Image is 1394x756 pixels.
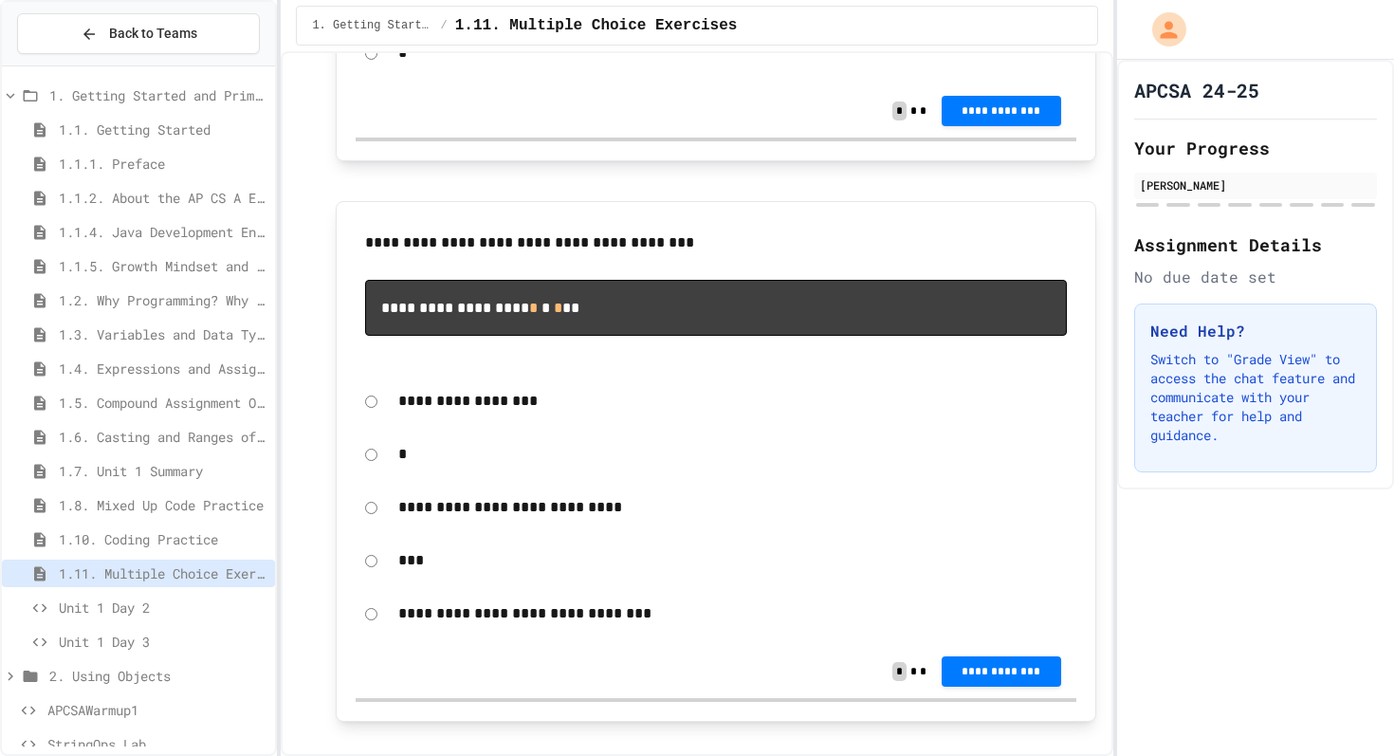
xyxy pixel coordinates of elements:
span: 1.4. Expressions and Assignment Statements [59,359,267,378]
h2: Your Progress [1134,135,1377,161]
h3: Need Help? [1150,320,1361,342]
h2: Assignment Details [1134,231,1377,258]
span: 1.3. Variables and Data Types [59,324,267,344]
span: 1.6. Casting and Ranges of Variables [59,427,267,447]
span: 1.1.5. Growth Mindset and Pair Programming [59,256,267,276]
span: Unit 1 Day 3 [59,632,267,652]
h1: APCSA 24-25 [1134,77,1259,103]
span: 1.2. Why Programming? Why [GEOGRAPHIC_DATA]? [59,290,267,310]
span: 1. Getting Started and Primitive Types [312,18,432,33]
span: Back to Teams [109,24,197,44]
p: Switch to "Grade View" to access the chat feature and communicate with your teacher for help and ... [1150,350,1361,445]
span: Unit 1 Day 2 [59,598,267,618]
span: 1.10. Coding Practice [59,529,267,549]
span: 1.1.2. About the AP CS A Exam [59,188,267,208]
span: 1.1.1. Preface [59,154,267,174]
span: 1.1. Getting Started [59,120,267,139]
button: Back to Teams [17,13,260,54]
span: 1.11. Multiple Choice Exercises [455,14,738,37]
span: 1.7. Unit 1 Summary [59,461,267,481]
div: [PERSON_NAME] [1140,176,1371,194]
span: 1.8. Mixed Up Code Practice [59,495,267,515]
div: No due date set [1134,266,1377,288]
span: 1.1.4. Java Development Environments [59,222,267,242]
span: StringOps Lab [47,734,267,754]
span: / [441,18,448,33]
span: 1.5. Compound Assignment Operators [59,393,267,413]
span: APCSAWarmup1 [47,700,267,720]
span: 1. Getting Started and Primitive Types [49,85,267,105]
span: 2. Using Objects [49,666,267,686]
div: My Account [1132,8,1191,51]
span: 1.11. Multiple Choice Exercises [59,563,267,583]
